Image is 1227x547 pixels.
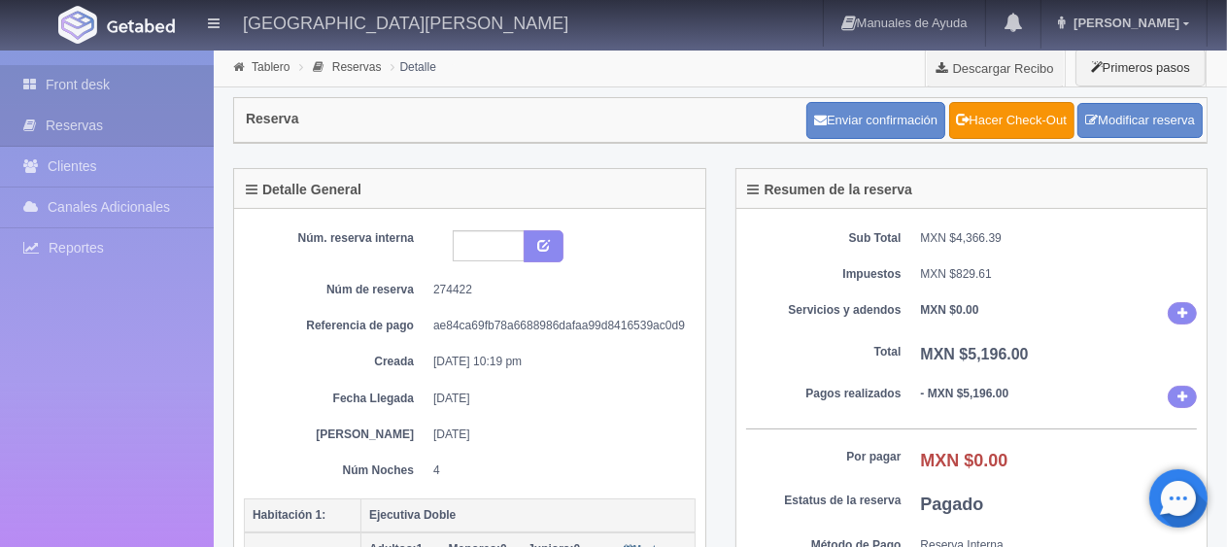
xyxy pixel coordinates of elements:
[387,57,441,76] li: Detalle
[806,102,945,139] button: Enviar confirmación
[58,6,97,44] img: Getabed
[107,18,175,33] img: Getabed
[246,183,361,197] h4: Detalle General
[258,462,414,479] dt: Núm Noches
[258,318,414,334] dt: Referencia de pago
[746,493,902,509] dt: Estatus de la reserva
[243,10,568,34] h4: [GEOGRAPHIC_DATA][PERSON_NAME]
[1069,16,1179,30] span: [PERSON_NAME]
[252,60,290,74] a: Tablero
[921,387,1009,400] b: - MXN $5,196.00
[361,498,696,532] th: Ejecutiva Doble
[1075,49,1206,86] button: Primeros pasos
[921,266,1198,283] dd: MXN $829.61
[1077,103,1203,139] a: Modificar reserva
[433,354,681,370] dd: [DATE] 10:19 pm
[258,427,414,443] dt: [PERSON_NAME]
[332,60,382,74] a: Reservas
[258,354,414,370] dt: Creada
[433,318,681,334] dd: ae84ca69fb78a6688986dafaa99d8416539ac0d9
[746,266,902,283] dt: Impuestos
[258,391,414,407] dt: Fecha Llegada
[949,102,1074,139] a: Hacer Check-Out
[921,451,1008,470] b: MXN $0.00
[433,282,681,298] dd: 274422
[433,427,681,443] dd: [DATE]
[921,230,1198,247] dd: MXN $4,366.39
[921,303,979,317] b: MXN $0.00
[433,391,681,407] dd: [DATE]
[746,344,902,360] dt: Total
[926,49,1065,87] a: Descargar Recibo
[258,230,414,247] dt: Núm. reserva interna
[746,386,902,402] dt: Pagos realizados
[921,495,984,514] b: Pagado
[746,302,902,319] dt: Servicios y adendos
[746,449,902,465] dt: Por pagar
[246,112,299,126] h4: Reserva
[921,346,1029,362] b: MXN $5,196.00
[433,462,681,479] dd: 4
[258,282,414,298] dt: Núm de reserva
[746,230,902,247] dt: Sub Total
[748,183,913,197] h4: Resumen de la reserva
[253,508,325,522] b: Habitación 1:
